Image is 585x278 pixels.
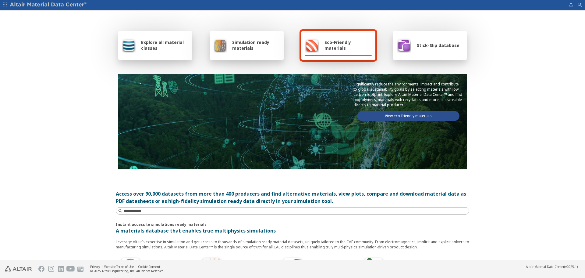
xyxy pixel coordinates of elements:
a: Privacy [90,265,100,269]
a: Website Terms of Use [104,265,134,269]
p: Instant access to simulations ready materials [116,222,469,227]
p: Leverage Altair’s expertise in simulation and get access to thousands of simulation ready materia... [116,239,469,250]
span: Simulation ready materials [232,39,280,51]
img: Simulation ready materials [214,38,227,52]
div: © 2025 Altair Engineering, Inc. All Rights Reserved. [90,269,165,273]
div: Access over 90,000 datasets from more than 400 producers and find alternative materials, view plo... [116,190,469,205]
div: (v2025.1) [526,265,578,269]
span: Altair Material Data Center [526,265,564,269]
a: View eco-friendly materials [357,111,459,121]
span: Explore all material classes [141,39,189,51]
img: Eco-Friendly materials [305,38,319,52]
img: Altair Engineering [5,266,32,272]
img: Altair Material Data Center [10,2,87,8]
p: Significantly reduce the environmental impact and contribute to global sustainability goals by se... [353,81,463,107]
p: A materials database that enables true multiphysics simulations [116,227,469,234]
a: Cookie Consent [138,265,160,269]
img: Explore all material classes [122,38,136,52]
img: Stick-Slip database [397,38,411,52]
span: Eco-Friendly materials [324,39,371,51]
span: Stick-Slip database [417,42,459,48]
